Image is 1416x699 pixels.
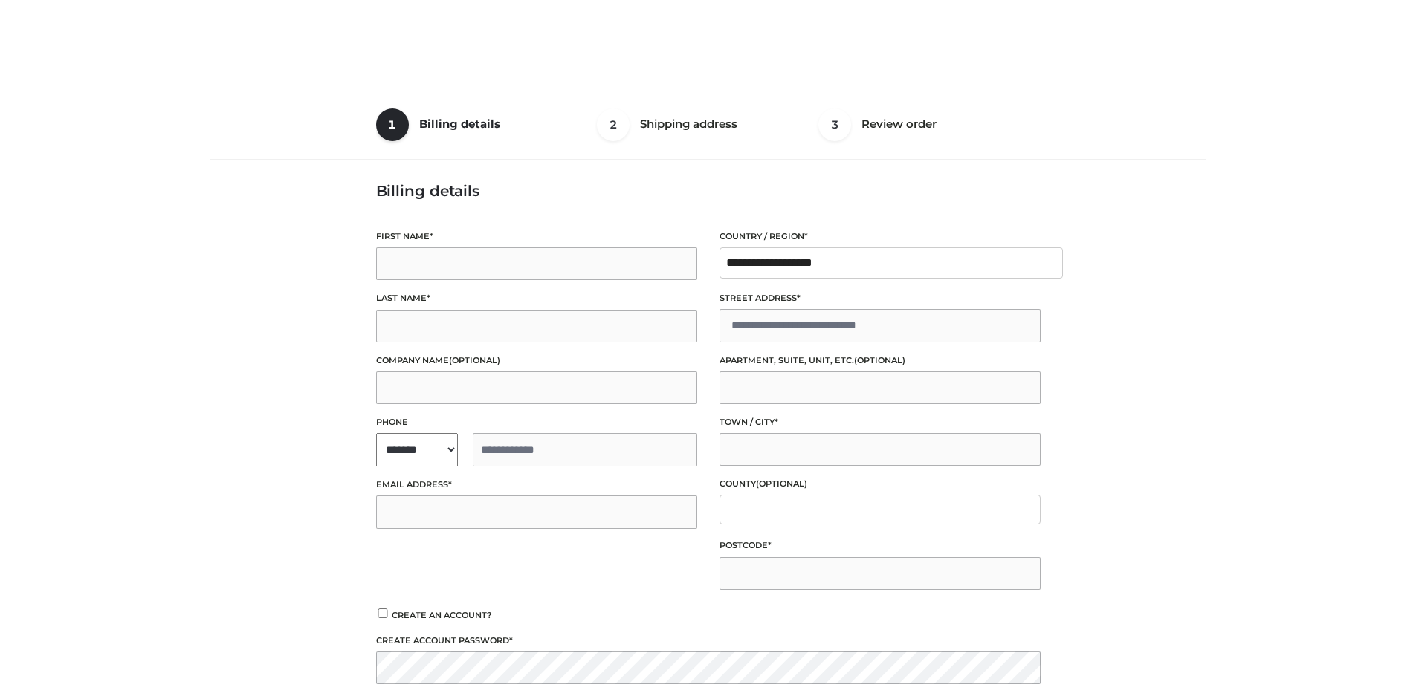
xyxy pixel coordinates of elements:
h3: Billing details [376,182,1041,200]
label: Town / City [720,415,1041,429]
label: Apartment, suite, unit, etc. [720,354,1041,368]
label: Last name [376,291,697,305]
label: Email address [376,478,697,492]
span: (optional) [449,355,500,365]
span: 1 [376,108,409,141]
span: 2 [597,108,630,141]
span: Shipping address [640,117,737,131]
label: First name [376,230,697,244]
span: (optional) [854,355,905,365]
label: Country / Region [720,230,1041,244]
label: Postcode [720,539,1041,553]
span: 3 [818,108,851,141]
span: (optional) [756,478,807,489]
label: Create account password [376,634,1041,648]
input: Create an account? [376,608,389,618]
span: Create an account? [392,610,492,620]
span: Review order [861,117,937,131]
label: Street address [720,291,1041,305]
label: Company name [376,354,697,368]
label: County [720,477,1041,491]
label: Phone [376,415,697,429]
span: Billing details [419,117,500,131]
